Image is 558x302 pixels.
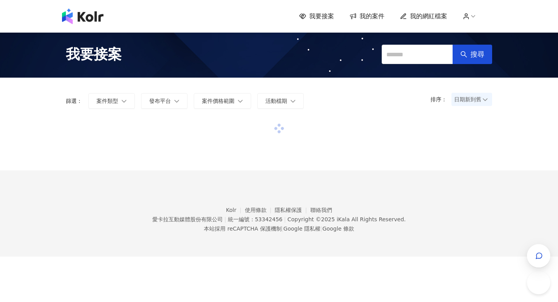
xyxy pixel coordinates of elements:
[431,96,451,102] p: 排序：
[309,12,334,21] span: 我要接案
[66,98,82,104] p: 篩選：
[470,50,484,59] span: 搜尋
[282,226,284,232] span: |
[152,216,223,222] div: 愛卡拉互動媒體股份有限公司
[283,226,320,232] a: Google 隱私權
[228,216,282,222] div: 統一編號：53342456
[322,226,354,232] a: Google 條款
[226,207,245,213] a: Kolr
[460,51,467,58] span: search
[400,12,447,21] a: 我的網紅檔案
[454,94,489,105] span: 日期新到舊
[320,226,322,232] span: |
[194,93,251,109] button: 案件價格範圍
[224,216,226,222] span: |
[310,207,332,213] a: 聯絡我們
[453,45,492,64] button: 搜尋
[410,12,447,21] span: 我的網紅檔案
[66,45,122,64] span: 我要接案
[299,12,334,21] a: 我要接案
[96,98,118,104] span: 案件類型
[275,207,310,213] a: 隱私權保護
[149,98,171,104] span: 發布平台
[284,216,286,222] span: |
[337,216,350,222] a: iKala
[360,12,384,21] span: 我的案件
[265,98,287,104] span: 活動檔期
[204,224,354,233] span: 本站採用 reCAPTCHA 保護機制
[141,93,188,109] button: 發布平台
[88,93,135,109] button: 案件類型
[245,207,275,213] a: 使用條款
[527,271,550,294] iframe: Help Scout Beacon - Open
[288,216,406,222] div: Copyright © 2025 All Rights Reserved.
[202,98,234,104] span: 案件價格範圍
[257,93,304,109] button: 活動檔期
[350,12,384,21] a: 我的案件
[62,9,103,24] img: logo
